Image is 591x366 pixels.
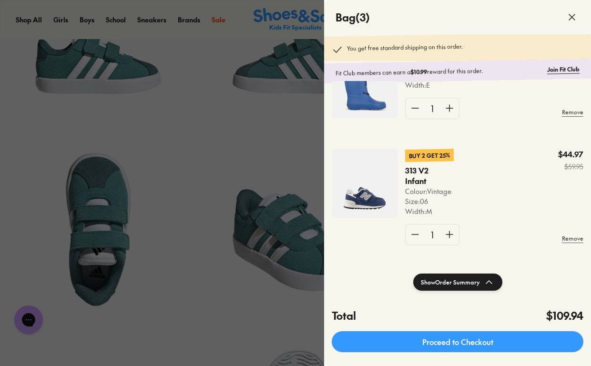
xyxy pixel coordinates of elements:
p: Width : M [405,206,454,216]
h4: Total [332,308,356,324]
button: ShowOrder Summary [413,274,502,291]
p: You get free standard shipping on this order. [347,42,463,55]
a: Join Fit Club [547,65,580,74]
p: Buy 2 Get 25% [405,149,454,162]
h4: $109.94 [546,308,583,324]
img: 4-481766.jpg [332,50,397,118]
p: Size : 06 [405,196,454,206]
h4: Bag ( 3 ) [336,10,370,25]
img: 4-538806.jpg [332,149,397,218]
p: $44.97 [558,149,583,160]
div: 1 [425,224,440,245]
button: Gorgias live chat [5,3,33,32]
b: $10.99 [410,68,427,76]
div: 1 [425,98,440,119]
s: $59.95 [558,162,583,172]
p: Fit Club members can earn a reward for this order. [336,65,543,78]
p: Width : E [405,80,448,90]
a: Proceed to Checkout [332,331,583,352]
p: 313 V2 Infant [405,165,444,186]
p: Colour: Vintage [405,186,454,196]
